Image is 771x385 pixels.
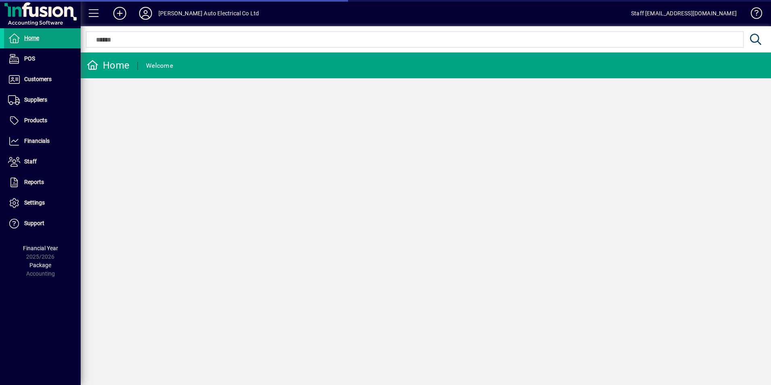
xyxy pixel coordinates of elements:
[146,59,173,72] div: Welcome
[4,69,81,90] a: Customers
[4,131,81,151] a: Financials
[23,245,58,251] span: Financial Year
[4,90,81,110] a: Suppliers
[4,49,81,69] a: POS
[133,6,158,21] button: Profile
[24,158,37,165] span: Staff
[29,262,51,268] span: Package
[4,193,81,213] a: Settings
[24,117,47,123] span: Products
[24,199,45,206] span: Settings
[24,138,50,144] span: Financials
[4,213,81,234] a: Support
[4,172,81,192] a: Reports
[745,2,761,28] a: Knowledge Base
[158,7,259,20] div: [PERSON_NAME] Auto Electrical Co Ltd
[24,76,52,82] span: Customers
[24,220,44,226] span: Support
[4,152,81,172] a: Staff
[24,35,39,41] span: Home
[87,59,129,72] div: Home
[4,111,81,131] a: Products
[24,55,35,62] span: POS
[107,6,133,21] button: Add
[631,7,737,20] div: Staff [EMAIL_ADDRESS][DOMAIN_NAME]
[24,179,44,185] span: Reports
[24,96,47,103] span: Suppliers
